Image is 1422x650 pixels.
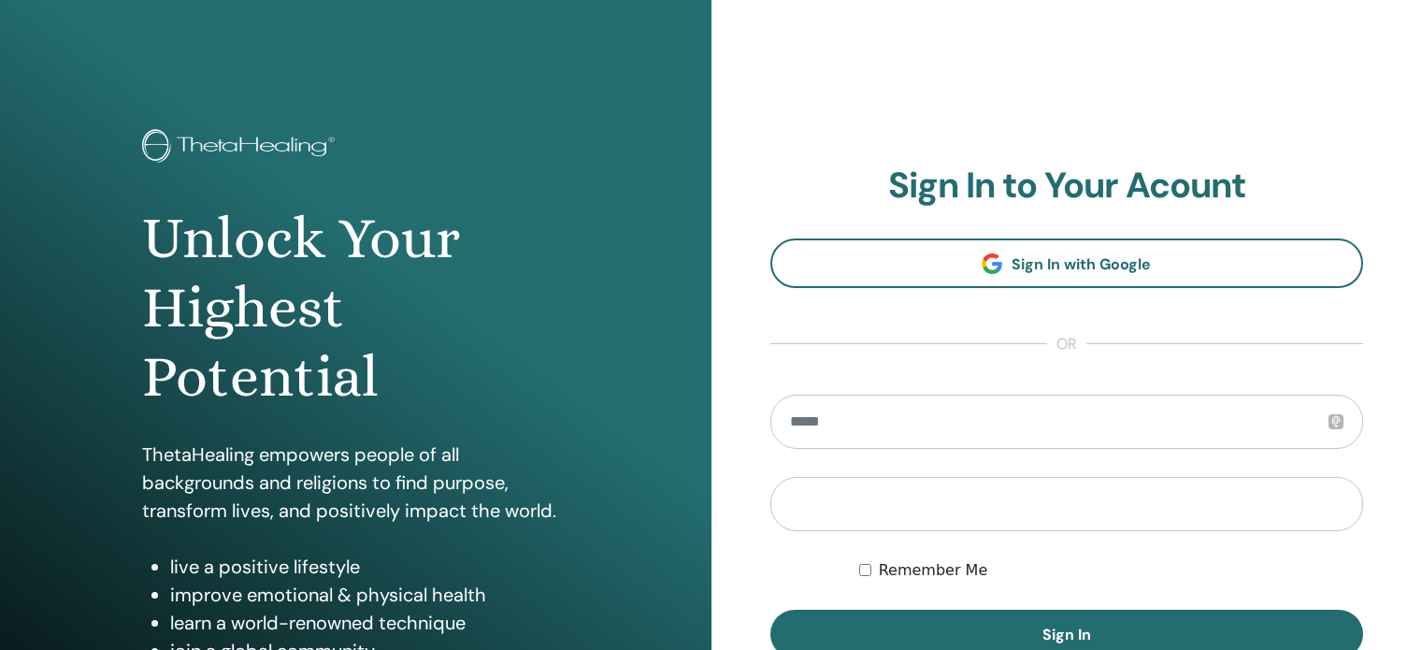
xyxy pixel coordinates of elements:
[879,559,988,582] label: Remember Me
[142,441,569,525] p: ThetaHealing empowers people of all backgrounds and religions to find purpose, transform lives, a...
[770,165,1364,208] h2: Sign In to Your Acount
[170,581,569,609] li: improve emotional & physical health
[1042,625,1091,644] span: Sign In
[1047,333,1086,355] span: or
[170,609,569,637] li: learn a world-renowned technique
[770,238,1364,288] a: Sign In with Google
[859,559,1363,582] div: Keep me authenticated indefinitely or until I manually logout
[1012,254,1151,274] span: Sign In with Google
[170,553,569,581] li: live a positive lifestyle
[142,204,569,412] h1: Unlock Your Highest Potential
